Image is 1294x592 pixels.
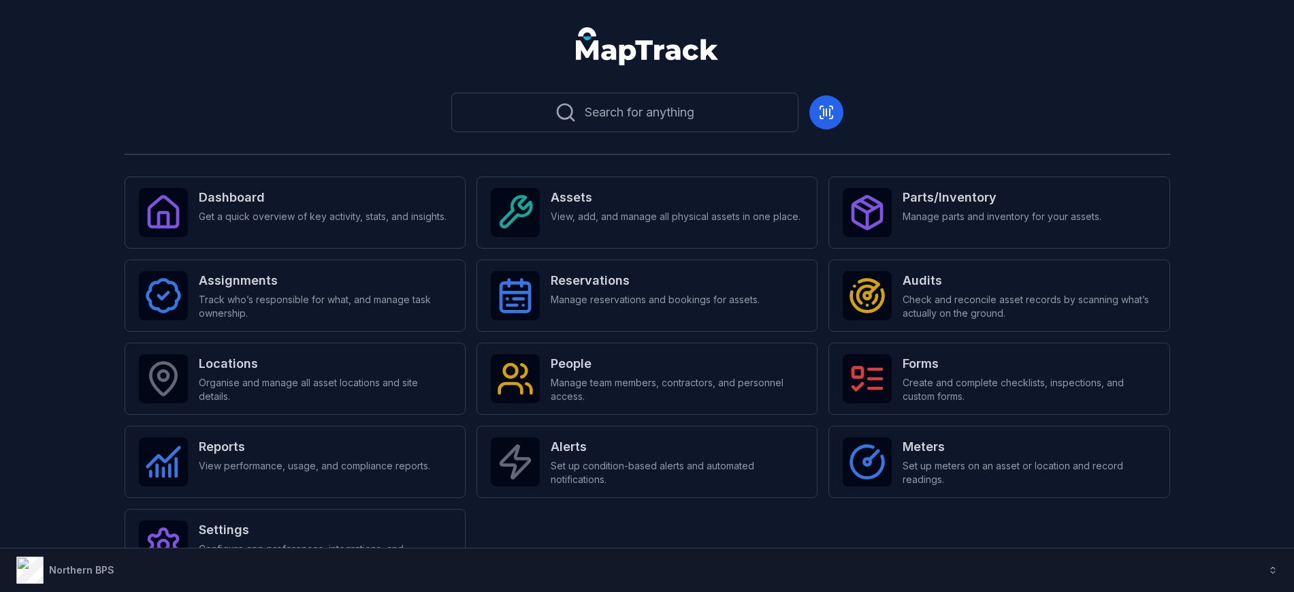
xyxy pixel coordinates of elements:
strong: Meters [903,437,1155,456]
a: ReservationsManage reservations and bookings for assets. [476,260,818,332]
span: Manage parts and inventory for your assets. [903,210,1101,223]
a: Parts/InventoryManage parts and inventory for your assets. [828,176,1169,249]
a: FormsCreate and complete checklists, inspections, and custom forms. [828,343,1169,415]
a: SettingsConfigure app preferences, integrations, and permissions. [125,509,466,581]
button: Search for anything [451,93,798,132]
nav: Global [554,27,741,65]
a: PeopleManage team members, contractors, and personnel access. [476,343,818,415]
span: Set up condition-based alerts and automated notifications. [551,459,803,486]
span: Set up meters on an asset or location and record readings. [903,459,1155,486]
strong: Reservations [551,271,760,290]
strong: Northern BPS [49,564,114,576]
strong: Alerts [551,437,803,456]
a: AlertsSet up condition-based alerts and automated notifications. [476,426,818,498]
a: MetersSet up meters on an asset or location and record readings. [828,426,1169,498]
strong: People [551,354,803,373]
strong: Audits [903,271,1155,290]
strong: Locations [199,354,451,373]
span: Configure app preferences, integrations, and permissions. [199,542,451,570]
strong: Assets [551,188,800,207]
span: Get a quick overview of key activity, stats, and insights. [199,210,447,223]
span: View, add, and manage all physical assets in one place. [551,210,800,223]
span: Check and reconcile asset records by scanning what’s actually on the ground. [903,293,1155,320]
strong: Forms [903,354,1155,373]
span: Organise and manage all asset locations and site details. [199,376,451,403]
span: Create and complete checklists, inspections, and custom forms. [903,376,1155,403]
a: AssetsView, add, and manage all physical assets in one place. [476,176,818,249]
span: Search for anything [585,103,694,122]
a: AssignmentsTrack who’s responsible for what, and manage task ownership. [125,260,466,332]
a: AuditsCheck and reconcile asset records by scanning what’s actually on the ground. [828,260,1169,332]
strong: Parts/Inventory [903,188,1101,207]
span: View performance, usage, and compliance reports. [199,459,430,473]
span: Manage team members, contractors, and personnel access. [551,376,803,403]
span: Manage reservations and bookings for assets. [551,293,760,307]
a: LocationsOrganise and manage all asset locations and site details. [125,343,466,415]
strong: Dashboard [199,188,447,207]
strong: Assignments [199,271,451,290]
strong: Reports [199,437,430,456]
strong: Settings [199,520,451,540]
span: Track who’s responsible for what, and manage task ownership. [199,293,451,320]
a: ReportsView performance, usage, and compliance reports. [125,426,466,498]
a: DashboardGet a quick overview of key activity, stats, and insights. [125,176,466,249]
